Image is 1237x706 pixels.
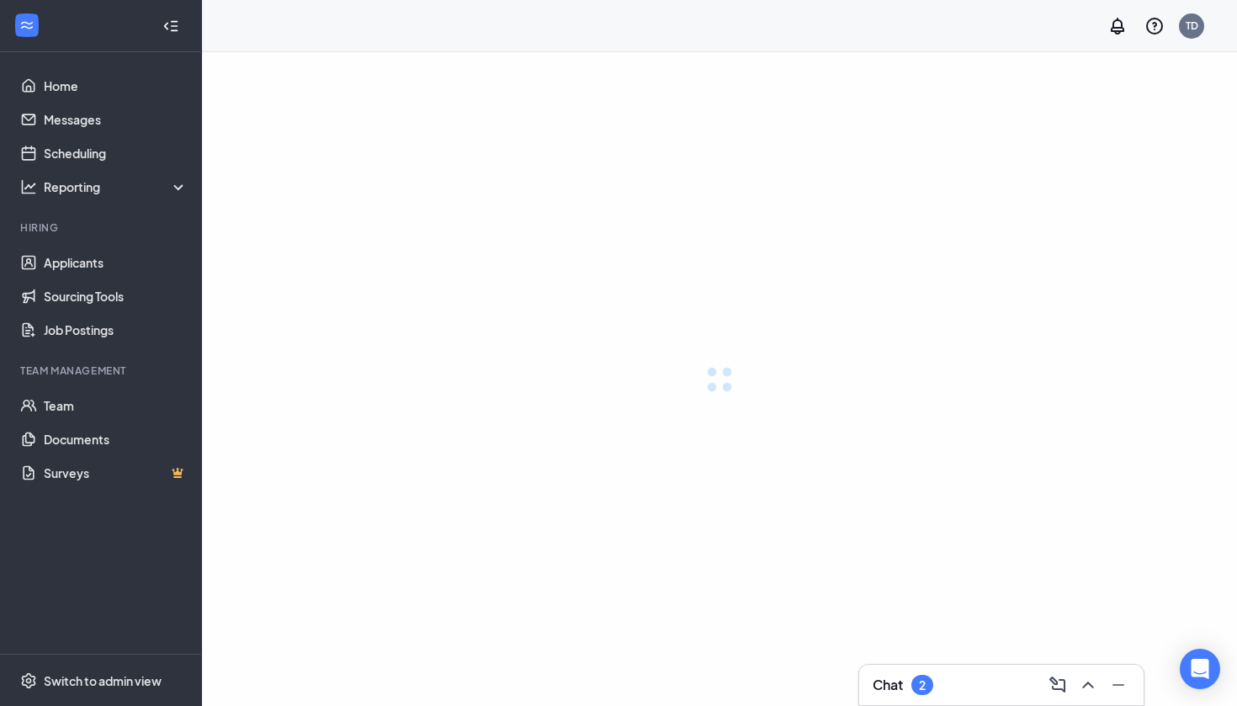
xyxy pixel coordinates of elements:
[1180,649,1220,689] div: Open Intercom Messenger
[1186,19,1198,33] div: TD
[44,313,188,347] a: Job Postings
[44,136,188,170] a: Scheduling
[20,220,184,235] div: Hiring
[1048,675,1068,695] svg: ComposeMessage
[44,178,188,195] div: Reporting
[919,678,926,693] div: 2
[44,246,188,279] a: Applicants
[44,422,188,456] a: Documents
[1108,675,1128,695] svg: Minimize
[1144,16,1165,36] svg: QuestionInfo
[1043,671,1070,698] button: ComposeMessage
[1107,16,1128,36] svg: Notifications
[873,676,903,694] h3: Chat
[44,69,188,103] a: Home
[1073,671,1100,698] button: ChevronUp
[44,103,188,136] a: Messages
[1103,671,1130,698] button: Minimize
[20,364,184,378] div: Team Management
[1078,675,1098,695] svg: ChevronUp
[20,178,37,195] svg: Analysis
[44,456,188,490] a: SurveysCrown
[44,279,188,313] a: Sourcing Tools
[44,672,162,689] div: Switch to admin view
[19,17,35,34] svg: WorkstreamLogo
[20,672,37,689] svg: Settings
[44,389,188,422] a: Team
[162,18,179,35] svg: Collapse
